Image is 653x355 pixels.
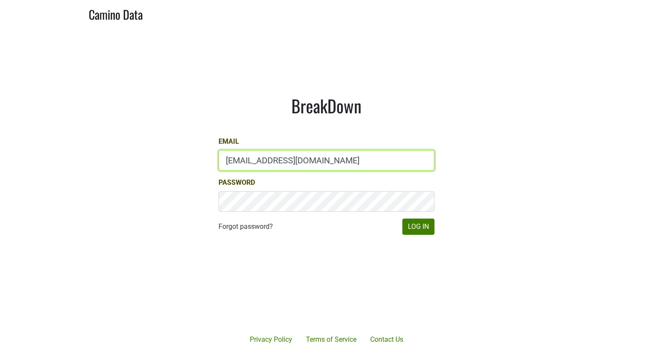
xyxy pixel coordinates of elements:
a: Terms of Service [299,331,363,348]
a: Camino Data [89,3,143,24]
a: Privacy Policy [243,331,299,348]
label: Password [219,177,255,188]
label: Email [219,136,239,147]
a: Contact Us [363,331,410,348]
a: Forgot password? [219,222,273,232]
h1: BreakDown [219,95,434,116]
button: Log In [402,219,434,235]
